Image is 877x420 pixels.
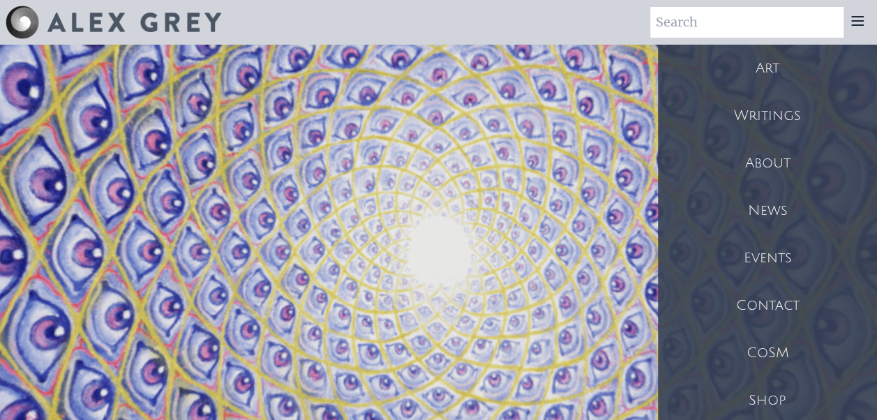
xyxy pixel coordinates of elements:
[650,7,844,38] input: Search
[658,187,877,234] a: News
[658,45,877,92] a: Art
[658,140,877,187] a: About
[658,282,877,329] a: Contact
[658,234,877,282] a: Events
[658,329,877,377] a: CoSM
[658,92,877,140] a: Writings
